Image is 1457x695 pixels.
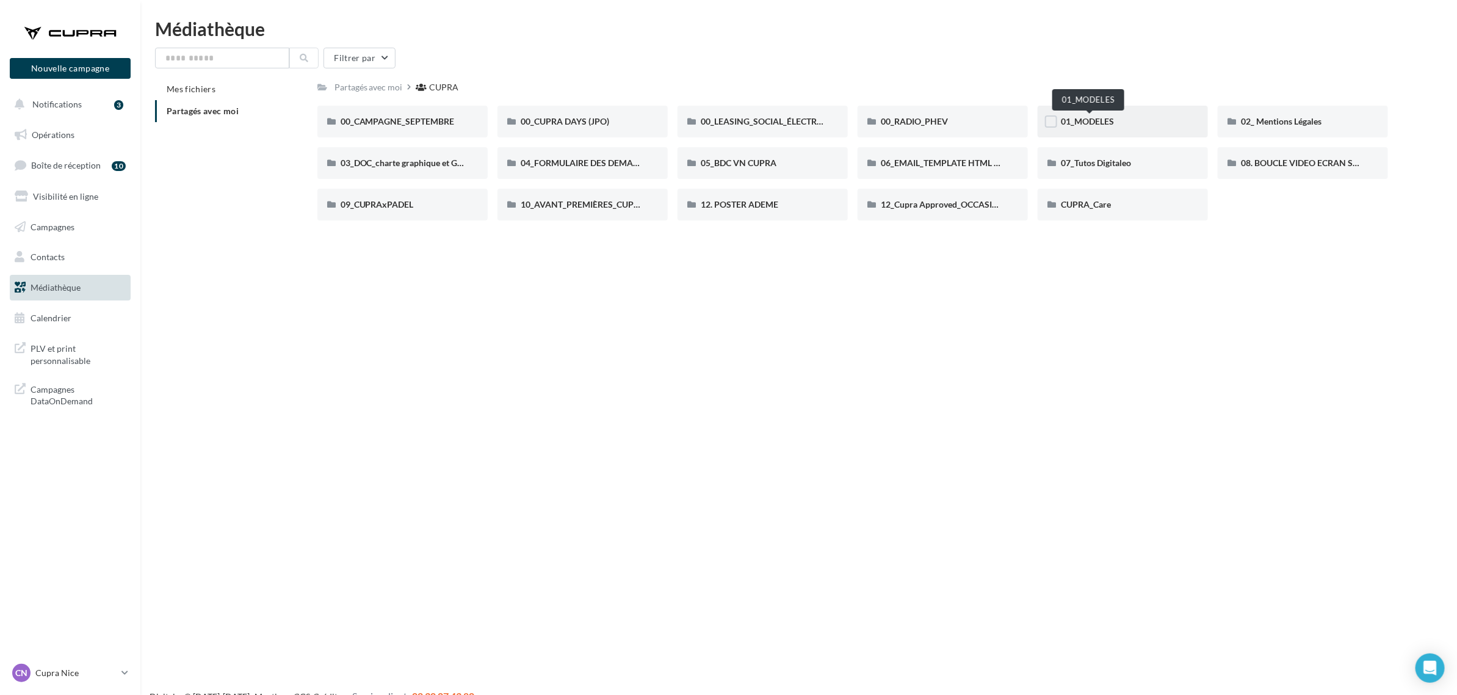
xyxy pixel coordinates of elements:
[7,376,133,412] a: Campagnes DataOnDemand
[7,275,133,300] a: Médiathèque
[7,122,133,148] a: Opérations
[7,244,133,270] a: Contacts
[35,667,117,679] p: Cupra Nice
[1052,89,1124,111] div: 01_MODELES
[881,158,1022,168] span: 06_EMAIL_TEMPLATE HTML CUPRA
[31,160,101,170] span: Boîte de réception
[1061,116,1114,126] span: 01_MODELES
[32,129,74,140] span: Opérations
[7,152,133,178] a: Boîte de réception10
[167,106,239,116] span: Partagés avec moi
[33,191,98,202] span: Visibilité en ligne
[31,381,126,407] span: Campagnes DataOnDemand
[1241,158,1402,168] span: 08. BOUCLE VIDEO ECRAN SHOWROOM
[334,81,403,93] div: Partagés avec moi
[521,158,702,168] span: 04_FORMULAIRE DES DEMANDES CRÉATIVES
[521,116,609,126] span: 00_CUPRA DAYS (JPO)
[7,92,128,117] button: Notifications 3
[7,184,133,209] a: Visibilité en ligne
[32,99,82,109] span: Notifications
[31,221,74,231] span: Campagnes
[341,116,455,126] span: 00_CAMPAGNE_SEPTEMBRE
[10,58,131,79] button: Nouvelle campagne
[31,340,126,366] span: PLV et print personnalisable
[1061,158,1131,168] span: 07_Tutos Digitaleo
[1241,116,1321,126] span: 02_ Mentions Légales
[7,214,133,240] a: Campagnes
[701,199,778,209] span: 12. POSTER ADEME
[155,20,1442,38] div: Médiathèque
[15,667,27,679] span: CN
[112,161,126,171] div: 10
[521,199,720,209] span: 10_AVANT_PREMIÈRES_CUPRA (VENTES PRIVEES)
[881,116,948,126] span: 00_RADIO_PHEV
[881,199,1061,209] span: 12_Cupra Approved_OCCASIONS_GARANTIES
[7,335,133,371] a: PLV et print personnalisable
[701,158,776,168] span: 05_BDC VN CUPRA
[10,661,131,685] a: CN Cupra Nice
[341,158,501,168] span: 03_DOC_charte graphique et GUIDELINES
[430,81,459,93] div: CUPRA
[701,116,837,126] span: 00_LEASING_SOCIAL_ÉLECTRIQUE
[1061,199,1111,209] span: CUPRA_Care
[167,84,215,94] span: Mes fichiers
[1415,653,1445,683] div: Open Intercom Messenger
[7,305,133,331] a: Calendrier
[341,199,414,209] span: 09_CUPRAxPADEL
[31,313,71,323] span: Calendrier
[114,100,123,110] div: 3
[324,48,396,68] button: Filtrer par
[31,252,65,262] span: Contacts
[31,282,81,293] span: Médiathèque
